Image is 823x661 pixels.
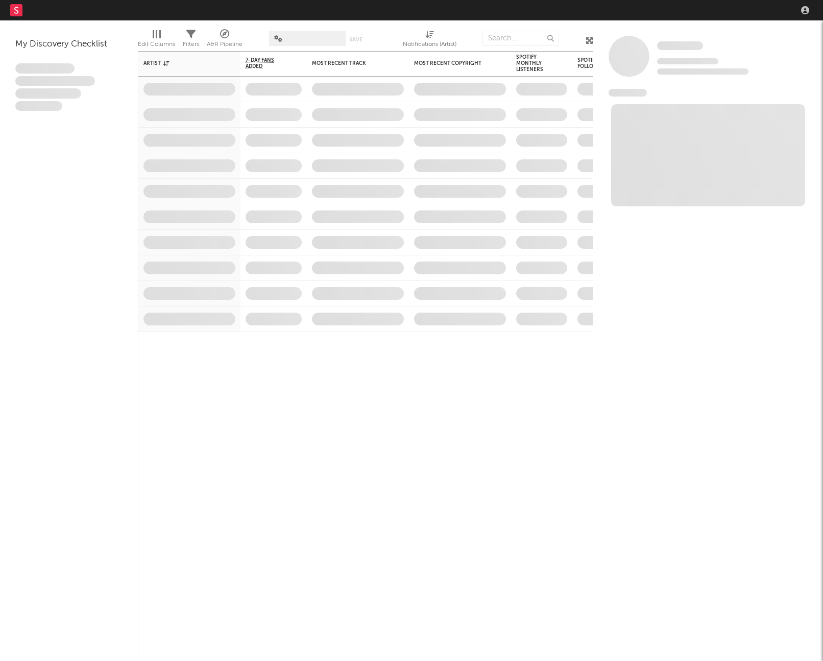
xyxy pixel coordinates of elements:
div: A&R Pipeline [207,26,243,55]
button: Save [349,37,362,42]
div: Notifications (Artist) [403,26,456,55]
div: Spotify Monthly Listeners [516,54,552,73]
div: Filters [183,38,199,51]
div: Most Recent Copyright [414,60,491,66]
span: 0 fans last week [657,68,748,75]
div: Notifications (Artist) [403,38,456,51]
span: News Feed [609,89,647,97]
input: Search... [482,31,559,46]
div: Artist [143,60,220,66]
div: Spotify Followers [577,57,613,69]
span: Integer aliquet in purus et [15,76,95,86]
span: Aliquam viverra [15,101,62,111]
span: Praesent ac interdum [15,88,81,99]
div: Most Recent Track [312,60,389,66]
a: Some Artist [657,41,703,51]
span: Lorem ipsum dolor [15,63,75,74]
span: 7-Day Fans Added [246,57,286,69]
div: My Discovery Checklist [15,38,123,51]
div: Filters [183,26,199,55]
div: Edit Columns [138,26,175,55]
div: Edit Columns [138,38,175,51]
span: Some Artist [657,41,703,50]
div: A&R Pipeline [207,38,243,51]
span: Tracking Since: [DATE] [657,58,718,64]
